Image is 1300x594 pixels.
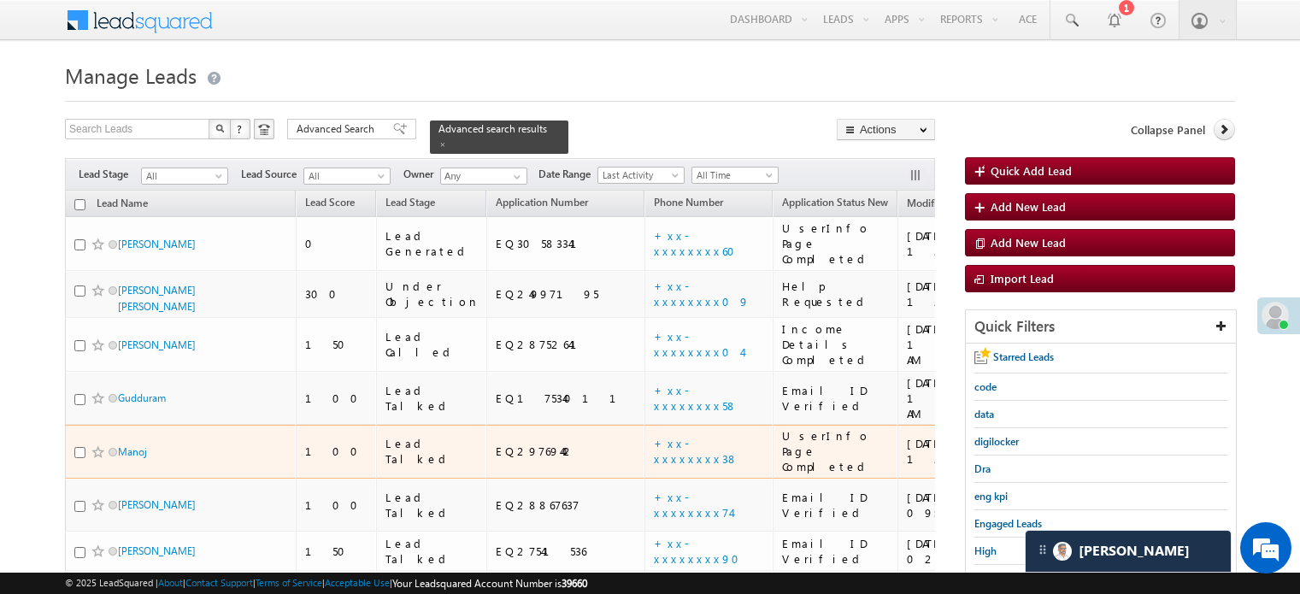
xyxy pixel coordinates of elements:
[141,168,228,185] a: All
[654,279,750,309] a: +xx-xxxxxxxx09
[782,321,890,368] div: Income Details Completed
[304,168,385,184] span: All
[907,197,964,209] span: Modified On
[215,124,224,132] img: Search
[496,497,637,513] div: EQ28867637
[562,577,587,590] span: 39660
[305,337,368,352] div: 150
[991,271,1054,285] span: Import Lead
[305,286,368,302] div: 300
[907,436,1014,467] div: [DATE] 12:03 AM
[654,383,738,413] a: +xx-xxxxxxxx58
[65,575,587,591] span: © 2025 LeadSquared | | | | |
[496,444,637,459] div: EQ29769442
[185,577,253,588] a: Contact Support
[907,321,1014,368] div: [DATE] 11:51 AM
[645,193,732,215] a: Phone Number
[305,544,368,559] div: 150
[654,228,745,258] a: +xx-xxxxxxxx60
[305,391,368,406] div: 100
[782,536,890,567] div: Email ID Verified
[974,435,1019,448] span: digilocker
[256,577,322,588] a: Terms of Service
[538,167,597,182] span: Date Range
[782,428,890,474] div: UserInfo Page Completed
[598,168,679,183] span: Last Activity
[782,221,890,267] div: UserInfo Page Completed
[974,380,997,393] span: code
[1131,122,1205,138] span: Collapse Panel
[118,338,196,351] a: [PERSON_NAME]
[392,577,587,590] span: Your Leadsquared Account Number is
[504,168,526,185] a: Show All Items
[118,445,147,458] a: Manoj
[993,350,1054,363] span: Starred Leads
[385,383,479,414] div: Lead Talked
[79,167,141,182] span: Lead Stage
[691,167,779,184] a: All Time
[385,279,479,309] div: Under Objection
[974,490,1008,503] span: eng kpi
[88,194,156,216] a: Lead Name
[974,408,994,421] span: data
[907,375,1014,421] div: [DATE] 11:08 AM
[907,490,1014,520] div: [DATE] 09:15 PM
[1025,530,1232,573] div: carter-dragCarter[PERSON_NAME]
[966,310,1236,344] div: Quick Filters
[654,536,750,566] a: +xx-xxxxxxxx90
[1053,542,1072,561] img: Carter
[158,577,183,588] a: About
[898,193,989,215] a: Modified On (sorted descending)
[118,284,196,313] a: [PERSON_NAME] [PERSON_NAME]
[496,544,637,559] div: EQ27541536
[65,62,197,89] span: Manage Leads
[597,167,685,184] a: Last Activity
[385,436,479,467] div: Lead Talked
[654,490,731,520] a: +xx-xxxxxxxx74
[654,196,723,209] span: Phone Number
[297,193,363,215] a: Lead Score
[782,196,888,209] span: Application Status New
[907,536,1014,567] div: [DATE] 02:58 PM
[118,498,196,511] a: [PERSON_NAME]
[496,196,588,209] span: Application Number
[496,236,637,251] div: EQ30583341
[385,196,435,209] span: Lead Stage
[991,199,1066,214] span: Add New Lead
[305,236,368,251] div: 0
[837,119,935,140] button: Actions
[297,121,379,137] span: Advanced Search
[974,544,997,557] span: High
[303,168,391,185] a: All
[385,329,479,360] div: Lead Called
[782,383,890,414] div: Email ID Verified
[403,167,440,182] span: Owner
[74,199,85,210] input: Check all records
[118,391,166,404] a: Gudduram
[142,168,223,184] span: All
[496,337,637,352] div: EQ28752641
[325,577,390,588] a: Acceptable Use
[377,193,444,215] a: Lead Stage
[692,168,774,183] span: All Time
[440,168,527,185] input: Type to Search
[118,238,196,250] a: [PERSON_NAME]
[782,279,890,309] div: Help Requested
[230,119,250,139] button: ?
[1036,543,1050,556] img: carter-drag
[654,329,742,359] a: +xx-xxxxxxxx04
[118,544,196,557] a: [PERSON_NAME]
[496,391,637,406] div: EQ17534011
[907,228,1014,259] div: [DATE] 12:48 PM
[487,193,597,215] a: Application Number
[654,436,738,466] a: +xx-xxxxxxxx38
[974,517,1042,530] span: Engaged Leads
[991,163,1072,178] span: Quick Add Lead
[496,286,637,302] div: EQ24997195
[991,235,1066,250] span: Add New Lead
[305,497,368,513] div: 100
[774,193,897,215] a: Application Status New
[241,167,303,182] span: Lead Source
[1079,543,1190,559] span: Carter
[305,444,368,459] div: 100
